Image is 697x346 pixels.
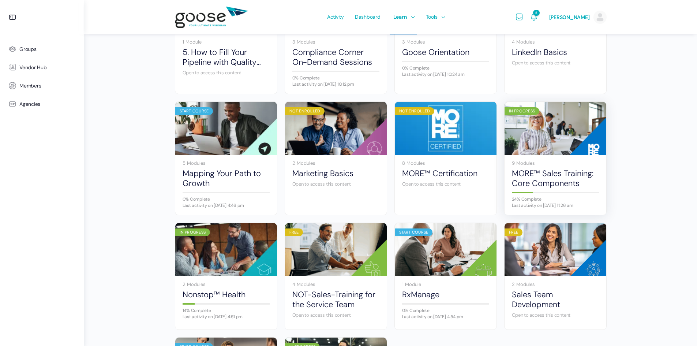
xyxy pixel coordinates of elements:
[292,47,379,67] a: Compliance Corner On-Demand Sessions
[512,168,599,189] a: MORE™ Sales Training: Core Components
[395,228,433,236] div: Start Course
[4,77,80,95] a: Members
[183,282,270,287] div: 2 Modules
[505,228,523,236] div: Free
[512,161,599,165] div: 9 Modules
[402,47,489,57] a: Goose Orientation
[285,107,325,115] div: Not Enrolled
[660,311,697,346] iframe: Chat Widget
[402,161,489,165] div: 8 Modules
[402,66,489,70] div: 0% Complete
[4,40,80,58] a: Groups
[175,223,277,276] a: In Progress
[292,40,379,44] div: 3 Modules
[292,76,379,80] div: 0% Complete
[183,70,270,76] div: Open to access this content
[292,181,379,187] div: Open to access this content
[19,83,41,89] span: Members
[505,102,606,155] a: In Progress
[395,223,496,276] a: Start Course
[292,168,379,178] a: Marketing Basics
[292,82,379,86] div: Last activity on [DATE] 10:12 pm
[183,203,270,208] div: Last activity on [DATE] 4:46 pm
[4,95,80,113] a: Agencies
[512,197,599,201] div: 24% Complete
[505,107,540,115] div: In Progress
[512,40,599,44] div: 4 Modules
[549,14,590,21] span: [PERSON_NAME]
[19,64,47,71] span: Vendor Hub
[183,40,270,44] div: 1 Module
[512,312,599,319] div: Open to access this content
[512,282,599,287] div: 2 Modules
[402,290,489,300] a: RxManage
[285,228,303,236] div: Free
[285,102,387,155] a: Not Enrolled
[402,282,489,287] div: 1 Module
[512,290,599,310] a: Sales Team Development
[175,107,213,115] div: Start Course
[402,308,489,313] div: 0% Complete
[4,58,80,77] a: Vendor Hub
[285,223,387,276] a: Free
[533,10,539,16] span: 5
[402,168,489,178] a: MORE™ Certification
[292,161,379,165] div: 2 Modules
[183,197,270,201] div: 0% Complete
[183,315,270,319] div: Last activity on [DATE] 4:51 pm
[512,47,599,57] a: LinkedIn Basics
[19,46,37,52] span: Groups
[512,60,599,66] div: Open to access this content
[19,101,40,107] span: Agencies
[183,290,270,300] a: Nonstop™ Health
[292,312,379,319] div: Open to access this content
[402,40,489,44] div: 3 Modules
[183,168,270,189] a: Mapping Your Path to Growth
[402,315,489,319] div: Last activity on [DATE] 4:54 pm
[183,308,270,313] div: 14% Complete
[512,203,599,208] div: Last activity on [DATE] 11:26 am
[395,102,496,155] a: Not Enrolled
[292,290,379,310] a: NOT-Sales-Training for the Service Team
[505,223,606,276] a: Free
[175,102,277,155] a: Start Course
[183,47,270,67] a: 5. How to Fill Your Pipeline with Quality Prospects
[395,107,435,115] div: Not Enrolled
[175,228,210,236] div: In Progress
[183,161,270,165] div: 5 Modules
[402,72,489,77] div: Last activity on [DATE] 10:24 am
[402,181,489,187] div: Open to access this content
[292,282,379,287] div: 4 Modules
